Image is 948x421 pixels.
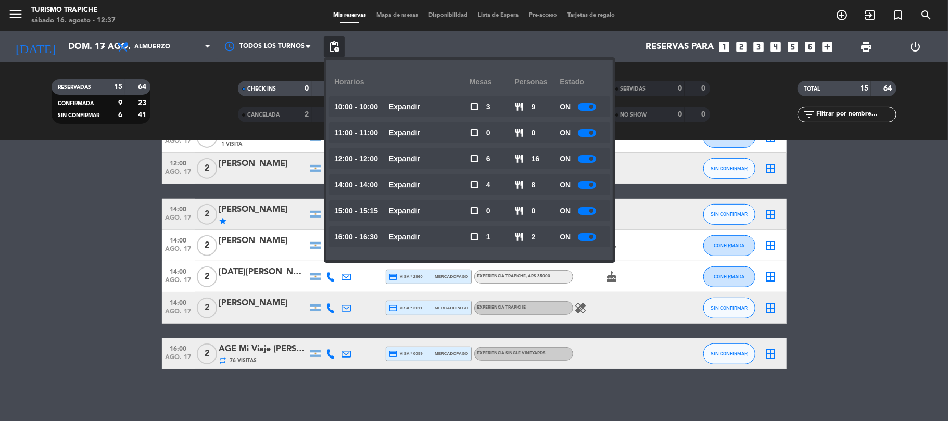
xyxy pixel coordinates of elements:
span: SIN CONFIRMAR [711,165,748,171]
span: 2 [197,298,217,318]
span: SIN CONFIRMAR [711,351,748,356]
div: Estado [560,68,605,96]
span: SERVIDAS [621,86,646,92]
span: visa * 0099 [389,349,423,359]
span: restaurant [515,102,524,111]
div: [PERSON_NAME] [219,203,308,216]
i: border_all [765,271,777,283]
i: healing [575,302,587,314]
span: ON [560,127,571,139]
span: SIN CONFIRMAR [711,305,748,311]
span: mercadopago [435,350,468,357]
span: 2 [197,204,217,225]
span: 0 [532,127,536,139]
span: ago. 17 [166,277,192,289]
i: looks_5 [787,40,800,54]
span: restaurant [515,128,524,137]
span: restaurant [515,206,524,215]
span: SIN CONFIRMAR [711,211,748,217]
span: CONFIRMADA [58,101,94,106]
span: EXPERIENCIA SINGLE VINEYARDS [477,351,546,355]
span: 10:00 - 10:00 [334,101,378,113]
span: 2 [197,235,217,256]
i: looks_one [718,40,731,54]
u: Expandir [389,129,420,137]
button: CONFIRMADA [703,266,755,287]
span: 9 [532,101,536,113]
i: border_all [765,208,777,221]
strong: 0 [701,111,707,118]
span: ON [560,205,571,217]
span: ON [560,153,571,165]
span: 12:00 [166,157,192,169]
span: 14:00 [166,265,192,277]
i: credit_card [389,272,398,282]
span: 2 [197,158,217,179]
span: NO SHOW [621,112,647,118]
strong: 23 [138,99,148,107]
span: 15:00 - 15:15 [334,205,378,217]
span: mercadopago [435,304,468,311]
span: ON [560,179,571,191]
div: sábado 16. agosto - 12:37 [31,16,116,26]
i: border_all [765,302,777,314]
span: 4 [486,179,490,191]
span: check_box_outline_blank [470,232,479,241]
span: CANCELADA [247,112,280,118]
button: SIN CONFIRMAR [703,158,755,179]
span: Almuerzo [134,43,170,50]
span: check_box_outline_blank [470,206,479,215]
i: looks_6 [804,40,817,54]
div: [PERSON_NAME] [219,157,308,171]
div: Mesas [470,68,515,96]
i: arrow_drop_down [97,41,109,53]
span: 0 [486,127,490,139]
u: Expandir [389,155,420,163]
i: border_all [765,348,777,360]
span: Reservas para [646,42,714,52]
span: 14:00 [166,234,192,246]
span: TOTAL [804,86,820,92]
u: Expandir [389,207,420,215]
span: Disponibilidad [423,12,473,18]
span: ago. 17 [166,169,192,181]
div: [DATE][PERSON_NAME] [219,265,308,279]
strong: 6 [118,111,122,119]
button: SIN CONFIRMAR [703,343,755,364]
span: RESERVADAS [58,85,91,90]
i: power_settings_new [909,41,922,53]
span: CONFIRMADA [714,243,744,248]
i: exit_to_app [864,9,876,21]
strong: 64 [138,83,148,91]
span: Lista de Espera [473,12,524,18]
span: check_box_outline_blank [470,128,479,137]
span: restaurant [515,232,524,241]
u: Expandir [389,181,420,189]
strong: 0 [305,85,309,92]
span: print [860,41,873,53]
strong: 41 [138,111,148,119]
span: check_box_outline_blank [470,180,479,189]
strong: 0 [701,85,707,92]
i: turned_in_not [892,9,904,21]
button: SIN CONFIRMAR [703,298,755,318]
i: cake [606,271,618,283]
div: LOG OUT [891,31,940,62]
span: ago. 17 [166,137,192,149]
i: credit_card [389,349,398,359]
span: 2 [197,266,217,287]
strong: 2 [305,111,309,118]
span: 1 [486,231,490,243]
span: SIN CONFIRMAR [58,113,99,118]
u: Expandir [389,233,420,241]
strong: 15 [860,85,868,92]
div: AGE Mi Viaje [PERSON_NAME] // Zé Lu x2 // [PERSON_NAME] [219,342,308,356]
u: Expandir [389,103,420,111]
span: restaurant [515,154,524,163]
i: add_box [821,40,835,54]
span: Tarjetas de regalo [562,12,620,18]
i: border_all [765,239,777,252]
span: Pre-acceso [524,12,562,18]
span: check_box_outline_blank [470,154,479,163]
div: Turismo Trapiche [31,5,116,16]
